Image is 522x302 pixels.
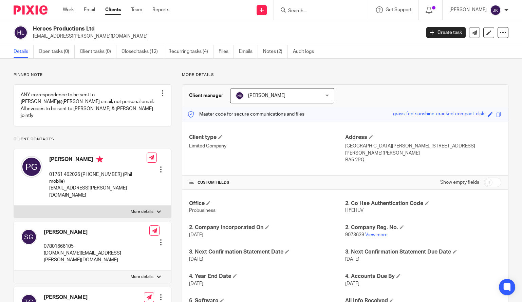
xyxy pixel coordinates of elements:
[182,72,508,78] p: More details
[131,6,142,13] a: Team
[189,200,345,207] h4: Office
[14,72,171,78] p: Pinned note
[189,257,203,262] span: [DATE]
[345,248,501,256] h4: 3. Next Confirmation Statement Due Date
[189,180,345,185] h4: CUSTOM FIELDS
[189,92,223,99] h3: Client manager
[345,224,501,231] h4: 2. Company Reg. No.
[33,33,416,40] p: [EMAIL_ADDRESS][PERSON_NAME][DOMAIN_NAME]
[386,7,412,12] span: Get Support
[345,208,363,213] span: HFEHUV
[49,171,147,185] p: 01761 462026 [PHONE_NUMBER] (Phil mobile)
[345,281,359,286] span: [DATE]
[63,6,74,13] a: Work
[345,143,501,157] p: [GEOGRAPHIC_DATA][PERSON_NAME], [STREET_ADDRESS][PERSON_NAME][PERSON_NAME]
[84,6,95,13] a: Email
[14,25,28,40] img: svg%3E
[14,137,171,142] p: Client contacts
[44,243,149,250] p: 07801666105
[21,229,37,245] img: svg%3E
[248,93,285,98] span: [PERSON_NAME]
[49,156,147,164] h4: [PERSON_NAME]
[189,134,345,141] h4: Client type
[14,45,34,58] a: Details
[440,179,479,186] label: Show empty fields
[131,209,153,215] p: More details
[33,25,339,33] h2: Heroes Productions Ltd
[44,294,121,301] h4: [PERSON_NAME]
[345,233,364,237] span: 9073639
[287,8,349,14] input: Search
[393,110,484,118] div: grass-fed-sunshine-cracked-compact-disk
[189,248,345,256] h4: 3. Next Confirmation Statement Date
[219,45,234,58] a: Files
[236,92,244,100] img: svg%3E
[21,156,42,178] img: svg%3E
[490,5,501,16] img: svg%3E
[293,45,319,58] a: Audit logs
[168,45,213,58] a: Recurring tasks (4)
[365,233,388,237] a: View more
[345,157,501,163] p: BA5 2PQ
[152,6,169,13] a: Reports
[105,6,121,13] a: Clients
[187,111,304,118] p: Master code for secure communications and files
[39,45,75,58] a: Open tasks (0)
[49,185,147,199] p: [EMAIL_ADDRESS][PERSON_NAME][DOMAIN_NAME]
[122,45,163,58] a: Closed tasks (12)
[14,5,48,15] img: Pixie
[189,273,345,280] h4: 4. Year End Date
[345,273,501,280] h4: 4. Accounts Due By
[189,208,216,213] span: Probusiness
[80,45,116,58] a: Client tasks (0)
[189,143,345,149] p: Limited Company
[189,233,203,237] span: [DATE]
[44,229,149,236] h4: [PERSON_NAME]
[96,156,103,163] i: Primary
[345,200,501,207] h4: 2. Co Hse Authentication Code
[131,274,153,280] p: More details
[239,45,258,58] a: Emails
[449,6,487,13] p: [PERSON_NAME]
[263,45,288,58] a: Notes (2)
[189,281,203,286] span: [DATE]
[345,134,501,141] h4: Address
[44,250,149,264] p: [DOMAIN_NAME][EMAIL_ADDRESS][PERSON_NAME][DOMAIN_NAME]
[189,224,345,231] h4: 2. Company Incorporated On
[345,257,359,262] span: [DATE]
[426,27,466,38] a: Create task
